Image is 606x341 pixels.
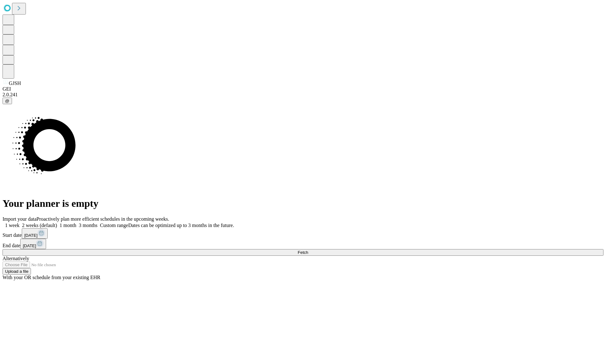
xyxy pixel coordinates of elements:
span: Custom range [100,223,128,228]
span: 1 week [5,223,20,228]
span: [DATE] [24,233,38,238]
button: [DATE] [22,228,48,239]
span: [DATE] [23,243,36,248]
h1: Your planner is empty [3,198,603,209]
span: Alternatively [3,256,29,261]
div: 2.0.241 [3,92,603,98]
span: With your OR schedule from your existing EHR [3,275,100,280]
div: GEI [3,86,603,92]
span: 1 month [60,223,76,228]
div: Start date [3,228,603,239]
span: 2 weeks (default) [22,223,57,228]
span: Proactively plan more efficient schedules in the upcoming weeks. [37,216,169,222]
div: End date [3,239,603,249]
button: [DATE] [20,239,46,249]
span: Import your data [3,216,37,222]
span: Fetch [298,250,308,255]
span: Dates can be optimized up to 3 months in the future. [128,223,234,228]
button: @ [3,98,12,104]
span: GJSH [9,81,21,86]
button: Fetch [3,249,603,256]
button: Upload a file [3,268,31,275]
span: @ [5,99,9,103]
span: 3 months [79,223,98,228]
